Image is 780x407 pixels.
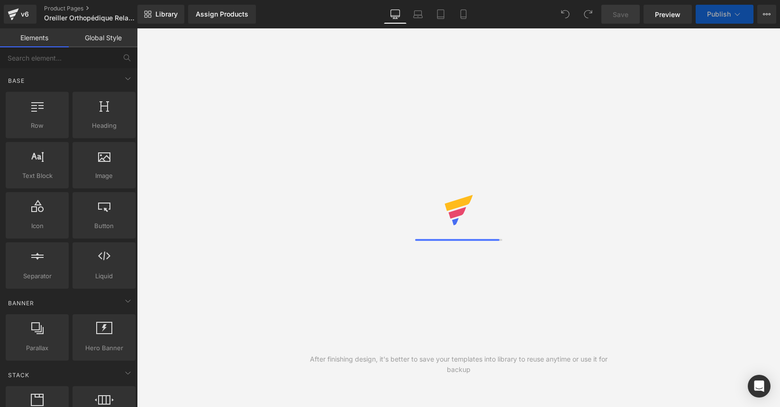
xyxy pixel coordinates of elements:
span: Library [155,10,178,18]
a: Preview [644,5,692,24]
span: Parallax [9,343,66,353]
a: Global Style [69,28,137,47]
span: Stack [7,371,30,380]
div: v6 [19,8,31,20]
span: Separator [9,271,66,281]
a: Mobile [452,5,475,24]
span: Text Block [9,171,66,181]
span: Hero Banner [75,343,133,353]
a: v6 [4,5,36,24]
div: Open Intercom Messenger [748,375,771,398]
span: Liquid [75,271,133,281]
div: Assign Products [196,10,248,18]
div: After finishing design, it's better to save your templates into library to reuse anytime or use i... [298,354,619,375]
button: More [757,5,776,24]
span: Image [75,171,133,181]
span: Oreiller Orthopédique Relaxant | No Header No Footer | CTR [PERSON_NAME] Template | 040920 [44,14,135,22]
span: Button [75,221,133,231]
span: Preview [655,9,680,19]
button: Redo [579,5,598,24]
a: Tablet [429,5,452,24]
a: New Library [137,5,184,24]
span: Icon [9,221,66,231]
a: Product Pages [44,5,153,12]
span: Banner [7,299,35,308]
span: Base [7,76,26,85]
span: Publish [707,10,731,18]
span: Heading [75,121,133,131]
button: Publish [696,5,753,24]
span: Save [613,9,628,19]
span: Row [9,121,66,131]
a: Laptop [407,5,429,24]
a: Desktop [384,5,407,24]
button: Undo [556,5,575,24]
